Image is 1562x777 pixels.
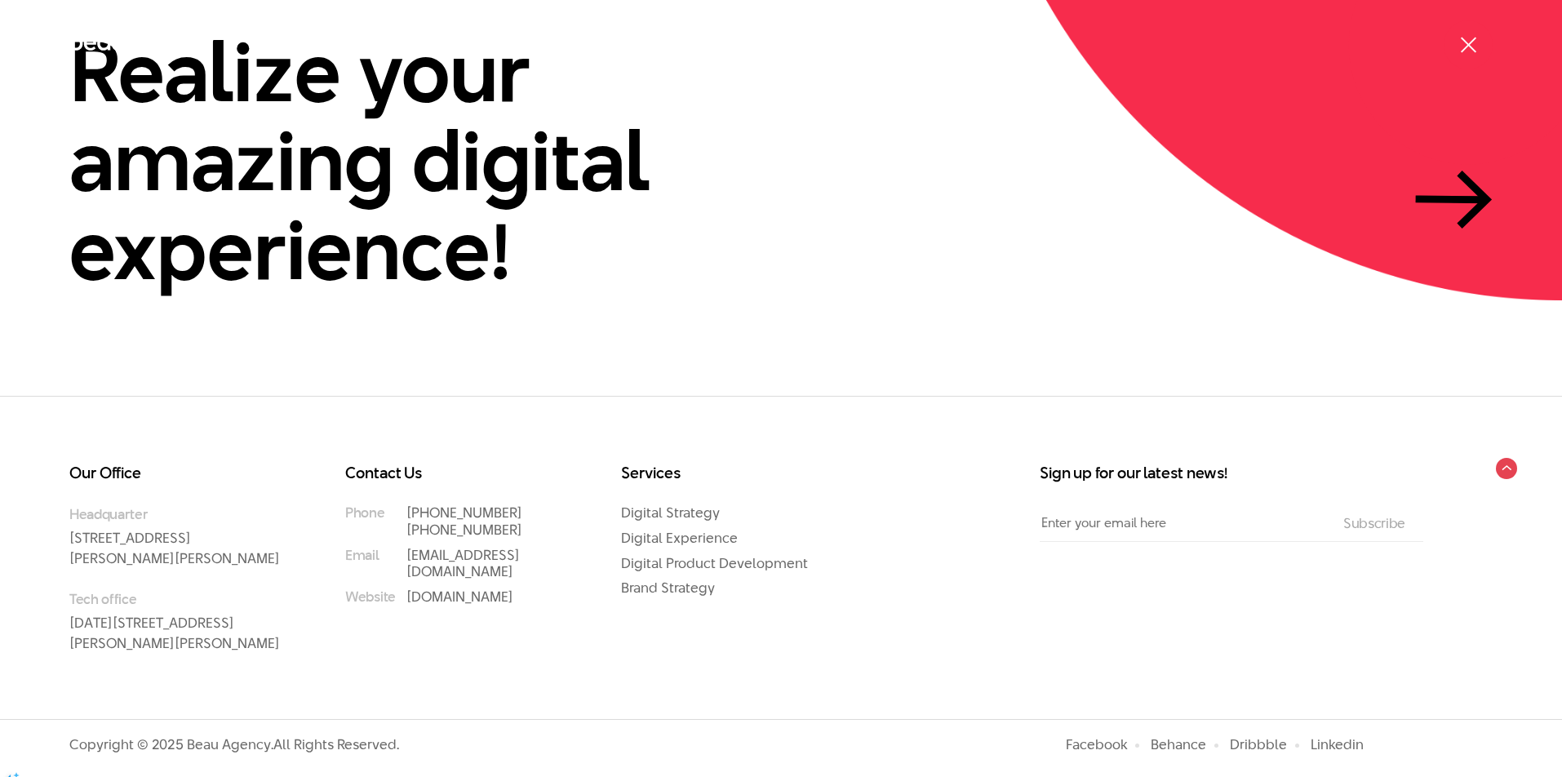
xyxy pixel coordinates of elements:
[345,465,556,482] h3: Contact Us
[406,587,513,606] a: [DOMAIN_NAME]
[621,553,808,573] a: Digital Product Development
[69,589,280,609] small: Tech office
[1040,504,1325,541] input: Enter your email here
[621,528,738,548] a: Digital Experience
[1311,735,1364,754] a: Linkedin
[621,578,715,597] a: Brand Strategy
[69,27,1493,295] a: Realize your amazing digital experience!
[1066,735,1127,754] a: Facebook
[406,545,520,582] a: [EMAIL_ADDRESS][DOMAIN_NAME]
[69,504,280,524] small: Headquarter
[69,504,280,569] p: [STREET_ADDRESS][PERSON_NAME][PERSON_NAME]
[621,503,720,522] a: Digital Strategy
[345,504,384,522] small: Phone
[1338,516,1410,531] input: Subscribe
[406,520,522,539] a: [PHONE_NUMBER]
[345,588,396,606] small: Website
[69,465,280,482] h3: Our Office
[69,27,804,295] h2: Realize your amazing digital experience!
[345,547,379,564] small: Email
[1151,735,1206,754] a: Behance
[1040,465,1423,482] h3: Sign up for our latest news!
[621,465,832,482] h3: Services
[69,589,280,654] p: [DATE][STREET_ADDRESS][PERSON_NAME][PERSON_NAME]
[406,503,522,522] a: [PHONE_NUMBER]
[69,736,399,753] p: Copyright © 2025 Beau Agency. All Rights Reserved.
[1230,735,1287,754] a: Dribbble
